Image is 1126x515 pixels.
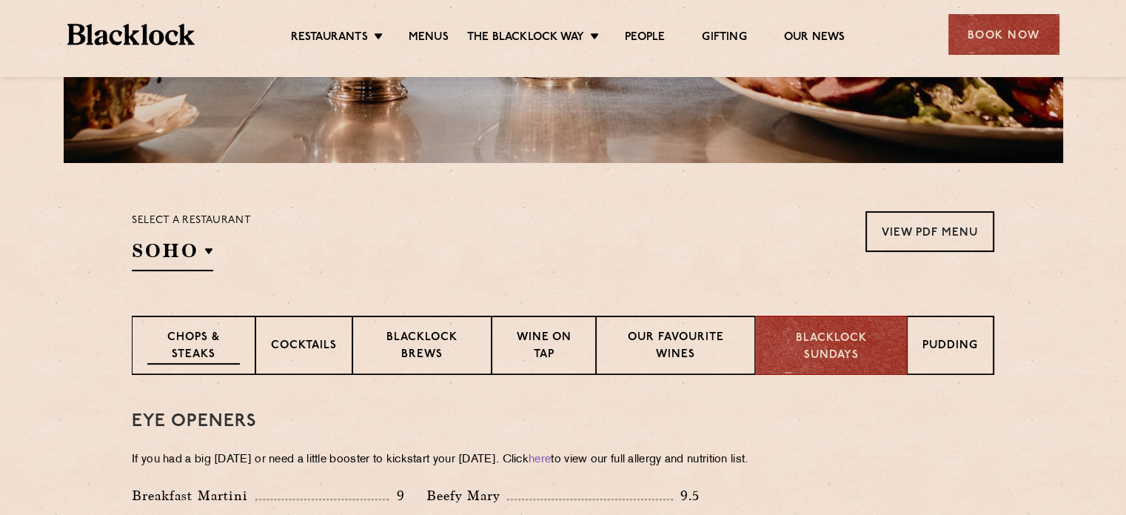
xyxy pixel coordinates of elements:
a: People [625,30,665,47]
p: Pudding [922,338,978,356]
a: Our News [784,30,845,47]
p: If you had a big [DATE] or need a little booster to kickstart your [DATE]. Click to view our full... [132,450,994,471]
p: Cocktails [271,338,337,356]
p: Chops & Steaks [147,330,240,365]
a: here [529,454,551,465]
div: Book Now [948,14,1059,55]
p: 9 [389,486,404,505]
img: BL_Textured_Logo-footer-cropped.svg [67,24,195,45]
a: Restaurants [291,30,368,47]
p: Blacklock Brews [368,330,476,365]
a: View PDF Menu [865,211,994,252]
p: Our favourite wines [611,330,740,365]
h3: Eye openers [132,412,994,431]
a: Gifting [702,30,746,47]
a: Menus [409,30,449,47]
p: Blacklock Sundays [771,330,891,364]
p: Breakfast Martini [132,485,255,506]
p: Wine on Tap [507,330,580,365]
h2: SOHO [132,238,213,271]
a: The Blacklock Way [467,30,584,47]
p: 9.5 [673,486,700,505]
p: Select a restaurant [132,211,251,230]
p: Beefy Mary [426,485,507,506]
